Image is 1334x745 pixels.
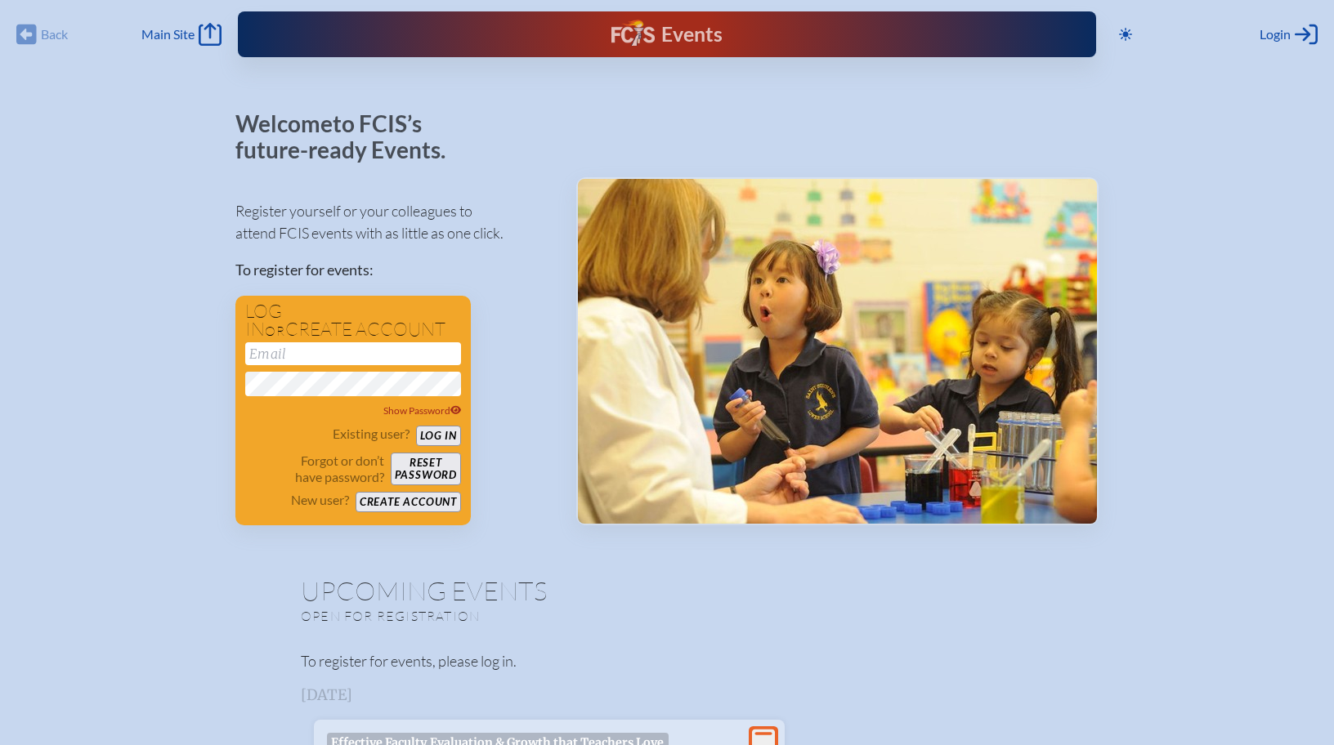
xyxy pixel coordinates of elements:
span: Main Site [141,26,195,42]
p: New user? [291,492,349,508]
a: Main Site [141,23,222,46]
h3: [DATE] [301,687,1033,703]
span: Show Password [383,404,462,417]
p: Forgot or don’t have password? [245,453,384,485]
p: To register for events: [235,259,550,281]
button: Resetpassword [391,453,461,485]
button: Create account [356,492,461,512]
p: Register yourself or your colleagues to attend FCIS events with as little as one click. [235,200,550,244]
h1: Log in create account [245,302,461,339]
div: FCIS Events — Future ready [479,20,856,49]
button: Log in [416,426,461,446]
p: To register for events, please log in. [301,650,1033,672]
p: Welcome to FCIS’s future-ready Events. [235,111,464,163]
p: Open for registration [301,608,732,624]
img: Events [578,179,1097,524]
p: Existing user? [333,426,410,442]
span: Login [1260,26,1291,42]
input: Email [245,342,461,365]
span: or [265,323,285,339]
h1: Upcoming Events [301,578,1033,604]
